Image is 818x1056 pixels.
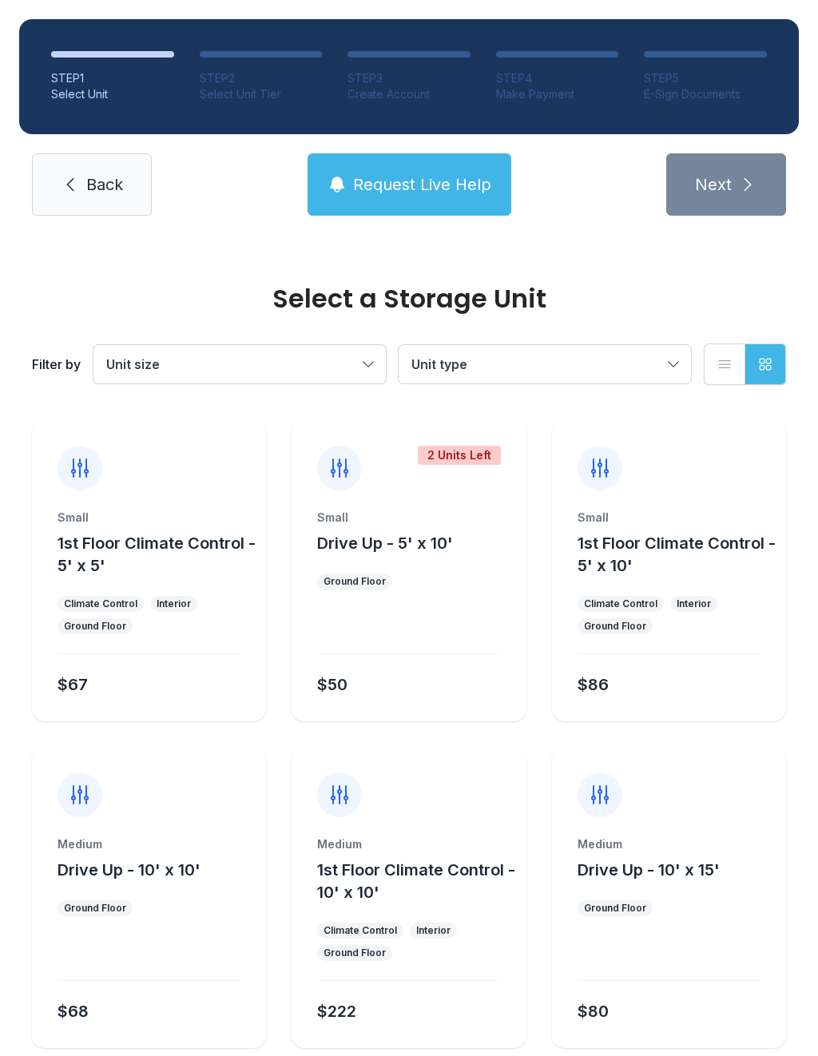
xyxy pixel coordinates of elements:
button: Drive Up - 10' x 15' [578,859,720,881]
div: Interior [677,597,711,610]
span: Next [695,173,732,196]
div: Interior [416,924,451,937]
button: Drive Up - 10' x 10' [58,859,201,881]
span: Drive Up - 5' x 10' [317,534,453,553]
div: $67 [58,673,88,696]
div: Medium [578,836,760,852]
div: Small [578,510,760,526]
span: Unit size [106,356,160,372]
div: $68 [58,1000,89,1022]
div: Ground Floor [324,575,386,588]
div: Select Unit Tier [200,86,323,102]
button: Unit size [93,345,386,383]
div: $222 [317,1000,356,1022]
div: Climate Control [584,597,657,610]
div: Small [58,510,240,526]
div: STEP 5 [644,70,767,86]
div: Climate Control [64,597,137,610]
button: Drive Up - 5' x 10' [317,532,453,554]
div: Ground Floor [584,620,646,633]
span: Back [86,173,123,196]
div: STEP 1 [51,70,174,86]
div: Select a Storage Unit [32,286,786,312]
span: Unit type [411,356,467,372]
div: Create Account [347,86,471,102]
div: Make Payment [496,86,619,102]
button: 1st Floor Climate Control - 10' x 10' [317,859,519,903]
div: STEP 3 [347,70,471,86]
div: $80 [578,1000,609,1022]
span: Drive Up - 10' x 15' [578,860,720,879]
div: Ground Floor [64,902,126,915]
div: Ground Floor [324,947,386,959]
div: $86 [578,673,609,696]
div: Ground Floor [64,620,126,633]
div: STEP 4 [496,70,619,86]
div: Climate Control [324,924,397,937]
span: 1st Floor Climate Control - 10' x 10' [317,860,515,902]
span: Request Live Help [353,173,491,196]
div: STEP 2 [200,70,323,86]
div: Filter by [32,355,81,374]
button: 1st Floor Climate Control - 5' x 10' [578,532,780,577]
button: Unit type [399,345,691,383]
div: Select Unit [51,86,174,102]
div: Medium [317,836,500,852]
div: E-Sign Documents [644,86,767,102]
button: 1st Floor Climate Control - 5' x 5' [58,532,260,577]
div: Interior [157,597,191,610]
span: 1st Floor Climate Control - 5' x 10' [578,534,776,575]
div: $50 [317,673,347,696]
div: Medium [58,836,240,852]
span: Drive Up - 10' x 10' [58,860,201,879]
span: 1st Floor Climate Control - 5' x 5' [58,534,256,575]
div: Ground Floor [584,902,646,915]
div: 2 Units Left [418,446,501,465]
div: Small [317,510,500,526]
